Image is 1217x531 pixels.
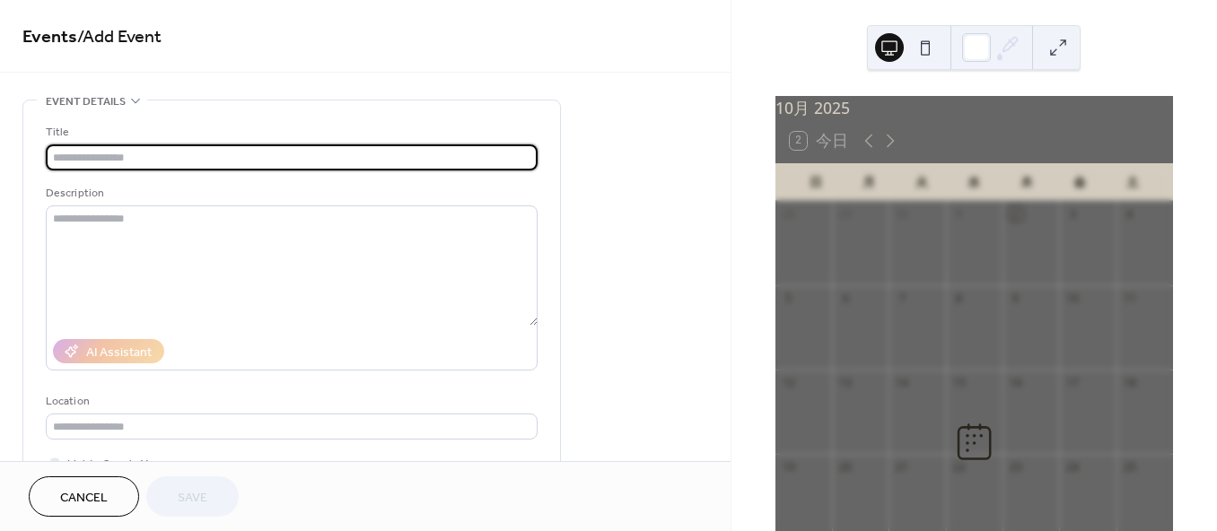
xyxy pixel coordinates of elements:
div: 3 [1065,206,1081,222]
div: 9 [1009,291,1024,306]
span: Event details [46,92,126,111]
div: Location [46,392,534,411]
div: 23 [1009,459,1024,474]
div: 7 [895,291,910,306]
div: 月 [842,163,895,200]
div: 火 [895,163,948,200]
div: 15 [951,375,967,390]
div: 19 [781,459,796,474]
span: Cancel [60,489,108,508]
div: 16 [1009,375,1024,390]
div: 17 [1065,375,1081,390]
div: 12 [781,375,796,390]
div: 25 [1122,459,1137,474]
div: 4 [1122,206,1137,222]
button: Cancel [29,476,139,517]
span: / Add Event [77,20,162,55]
div: 1 [951,206,967,222]
div: 8 [951,291,967,306]
div: 土 [1106,163,1159,200]
div: 11 [1122,291,1137,306]
div: 2 [1009,206,1024,222]
div: 18 [1122,375,1137,390]
div: 5 [781,291,796,306]
div: 10 [1065,291,1081,306]
div: 30 [895,206,910,222]
div: 水 [948,163,1001,200]
div: 22 [951,459,967,474]
div: 21 [895,459,910,474]
div: 6 [838,291,854,306]
div: 14 [895,375,910,390]
a: Events [22,20,77,55]
span: Link to Google Maps [67,455,166,474]
div: 金 [1053,163,1106,200]
div: 13 [838,375,854,390]
div: Title [46,123,534,142]
div: 20 [838,459,854,474]
div: 木 [1001,163,1054,200]
div: 10月 2025 [775,96,1173,119]
div: Description [46,184,534,203]
div: 24 [1065,459,1081,474]
div: 日 [790,163,843,200]
div: 28 [781,206,796,222]
div: 29 [838,206,854,222]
